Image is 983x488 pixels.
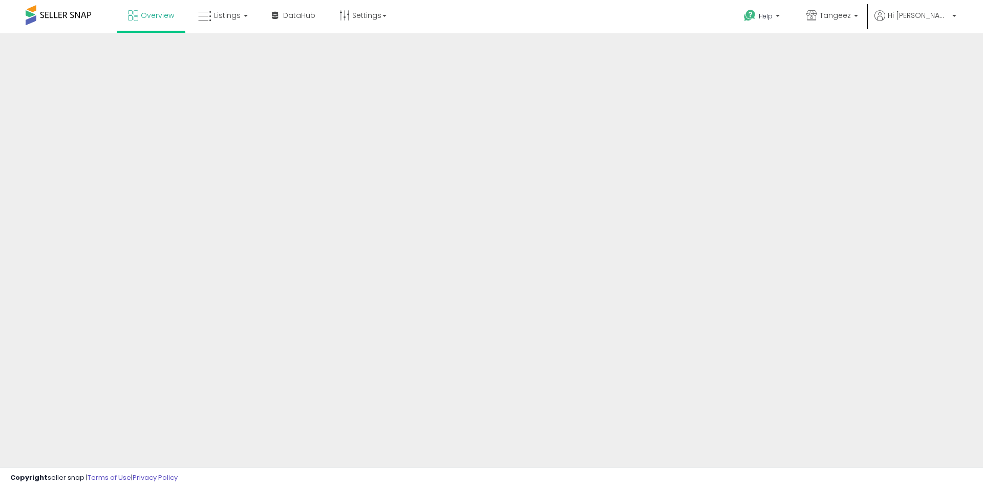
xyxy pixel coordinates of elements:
[743,9,756,22] i: Get Help
[736,2,790,33] a: Help
[214,10,241,20] span: Listings
[141,10,174,20] span: Overview
[874,10,956,33] a: Hi [PERSON_NAME]
[759,12,773,20] span: Help
[283,10,315,20] span: DataHub
[888,10,949,20] span: Hi [PERSON_NAME]
[820,10,851,20] span: Tangeez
